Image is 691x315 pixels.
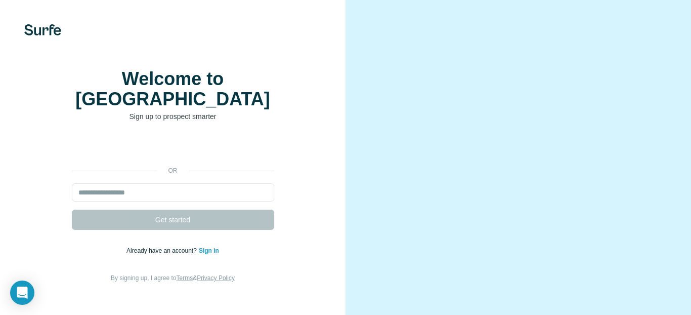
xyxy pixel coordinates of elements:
[197,274,235,282] a: Privacy Policy
[199,247,219,254] a: Sign in
[24,24,61,35] img: Surfe's logo
[126,247,199,254] span: Already have an account?
[157,166,189,175] p: or
[177,274,193,282] a: Terms
[67,137,279,159] iframe: Bouton "Se connecter avec Google"
[72,111,274,122] p: Sign up to prospect smarter
[72,69,274,109] h1: Welcome to [GEOGRAPHIC_DATA]
[10,281,34,305] div: Open Intercom Messenger
[111,274,235,282] span: By signing up, I agree to &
